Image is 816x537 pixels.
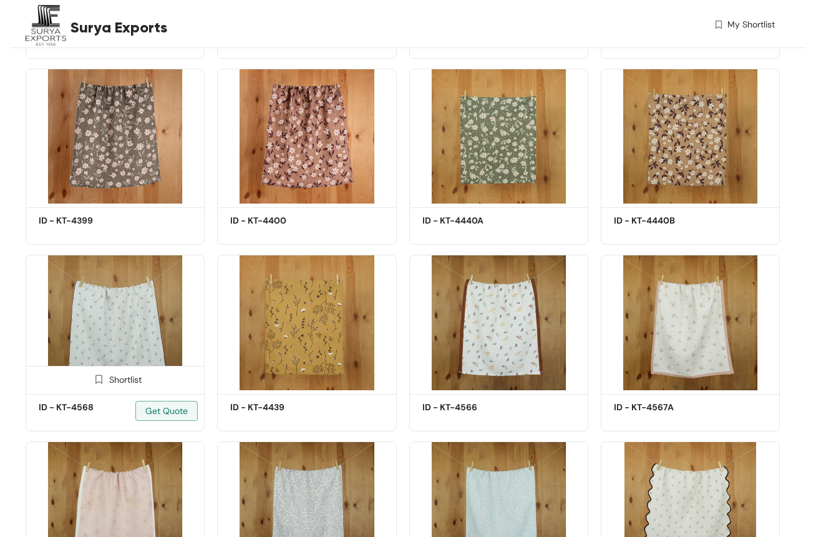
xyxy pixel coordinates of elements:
[230,401,336,414] h5: ID - KT-4439
[727,18,775,31] span: My Shortlist
[217,255,396,390] img: 106c222c-d477-4c47-8301-dea9e0763e3e
[422,401,528,414] h5: ID - KT-4566
[93,373,105,385] img: Shortlist
[409,255,588,390] img: f1707533-65be-47c7-9836-400bfda7a4bf
[614,214,720,227] h5: ID - KT-4440B
[601,255,780,390] img: 3b60a6df-e45f-4e51-b60c-23d0327bd1be
[145,404,188,418] span: Get Quote
[89,373,142,385] div: Shortlist
[39,401,145,414] h5: ID - KT-4568
[422,214,528,227] h5: ID - KT-4440A
[409,69,588,204] img: 8e00a7aa-bfad-4b3d-92e2-414ec93431a5
[26,69,205,204] img: e639cb00-2ca6-40d5-9258-08992d2f9de7
[230,214,336,227] h5: ID - KT-4400
[135,401,198,421] button: Get Quote
[217,69,396,204] img: 372a6dcb-5ada-44a6-b348-a9b9a8ed2506
[601,69,780,204] img: 8a718d33-2bf1-4937-b185-d5a528abee3e
[26,5,66,46] img: Buyer Portal
[713,18,724,31] img: wishlist
[614,401,720,414] h5: ID - KT-4567A
[26,255,205,390] img: fb19bdfe-b72c-43df-8f19-9cefb92c60ba
[39,214,145,227] h5: ID - KT-4399
[70,16,167,39] span: Surya Exports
